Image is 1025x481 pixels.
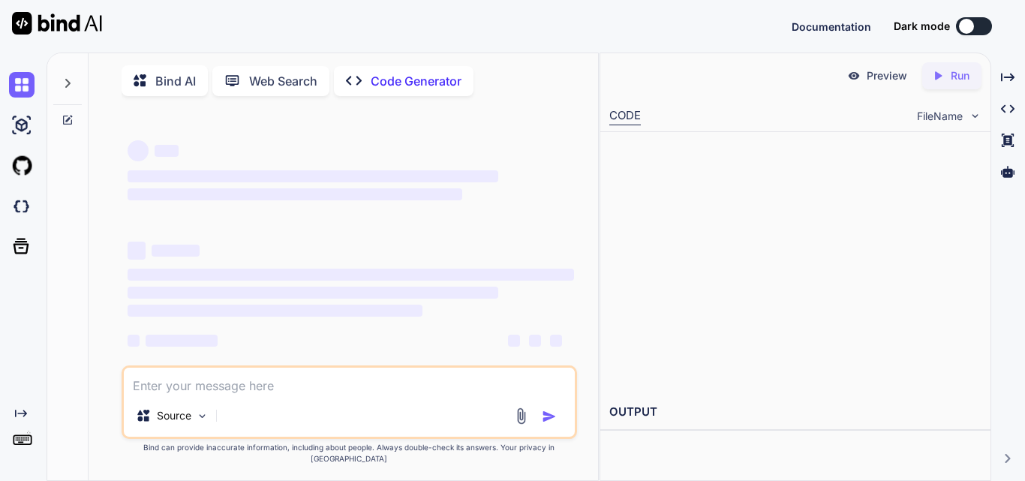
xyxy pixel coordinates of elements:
span: ‌ [152,245,200,257]
span: ‌ [128,242,146,260]
span: ‌ [128,170,498,182]
img: Pick Models [196,410,209,422]
span: ‌ [128,269,574,281]
h2: OUTPUT [600,395,990,430]
span: Documentation [792,20,871,33]
span: ‌ [529,335,541,347]
span: ‌ [128,287,498,299]
p: Source [157,408,191,423]
span: ‌ [146,335,218,347]
img: darkCloudIdeIcon [9,194,35,219]
img: preview [847,69,861,83]
div: CODE [609,107,641,125]
span: FileName [917,109,963,124]
img: githubLight [9,153,35,179]
img: chat [9,72,35,98]
span: Dark mode [894,19,950,34]
img: chevron down [969,110,981,122]
span: ‌ [128,140,149,161]
button: Documentation [792,19,871,35]
p: Bind AI [155,72,196,90]
img: Bind AI [12,12,102,35]
img: ai-studio [9,113,35,138]
span: ‌ [508,335,520,347]
img: icon [542,409,557,424]
span: ‌ [128,188,462,200]
span: ‌ [128,335,140,347]
img: attachment [512,407,530,425]
p: Run [951,68,969,83]
span: ‌ [550,335,562,347]
span: ‌ [128,305,422,317]
p: Code Generator [371,72,461,90]
p: Bind can provide inaccurate information, including about people. Always double-check its answers.... [122,442,577,464]
p: Web Search [249,72,317,90]
p: Preview [867,68,907,83]
span: ‌ [155,145,179,157]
